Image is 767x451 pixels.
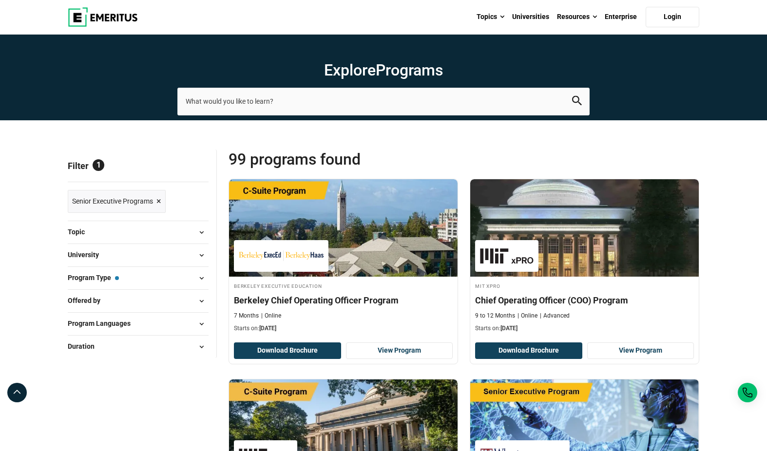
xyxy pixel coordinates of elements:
[480,245,534,267] img: MIT xPRO
[68,190,166,213] a: Senior Executive Programs ×
[68,339,209,354] button: Duration
[177,60,590,80] h1: Explore
[68,150,209,182] p: Filter
[259,325,276,332] span: [DATE]
[646,7,699,27] a: Login
[68,295,108,306] span: Offered by
[68,318,138,329] span: Program Languages
[156,194,161,208] span: ×
[239,245,324,267] img: Berkeley Executive Education
[229,179,458,277] img: Berkeley Chief Operating Officer Program | Online Supply Chain and Operations Course
[229,179,458,338] a: Supply Chain and Operations Course by Berkeley Executive Education - December 9, 2025 Berkeley Ex...
[234,342,341,359] button: Download Brochure
[93,159,104,171] span: 1
[261,312,281,320] p: Online
[68,225,209,240] button: Topic
[500,325,518,332] span: [DATE]
[68,226,93,237] span: Topic
[475,312,515,320] p: 9 to 12 Months
[68,271,209,285] button: Program Type
[234,294,453,306] h4: Berkeley Chief Operating Officer Program
[68,272,119,283] span: Program Type
[518,312,537,320] p: Online
[234,312,259,320] p: 7 Months
[229,150,464,169] span: 99 Programs found
[470,179,699,277] img: Chief Operating Officer (COO) Program | Online Leadership Course
[475,282,694,290] h4: MIT xPRO
[376,61,443,79] span: Programs
[587,342,694,359] a: View Program
[68,294,209,308] button: Offered by
[475,342,582,359] button: Download Brochure
[177,88,590,115] input: search-page
[346,342,453,359] a: View Program
[234,324,453,333] p: Starts on:
[470,179,699,338] a: Leadership Course by MIT xPRO - December 9, 2025 MIT xPRO MIT xPRO Chief Operating Officer (COO) ...
[475,294,694,306] h4: Chief Operating Officer (COO) Program
[540,312,570,320] p: Advanced
[68,248,209,263] button: University
[68,341,102,352] span: Duration
[475,324,694,333] p: Starts on:
[572,98,582,108] a: search
[72,196,153,207] span: Senior Executive Programs
[68,317,209,331] button: Program Languages
[572,96,582,107] button: search
[234,282,453,290] h4: Berkeley Executive Education
[178,161,209,173] a: Reset all
[68,249,107,260] span: University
